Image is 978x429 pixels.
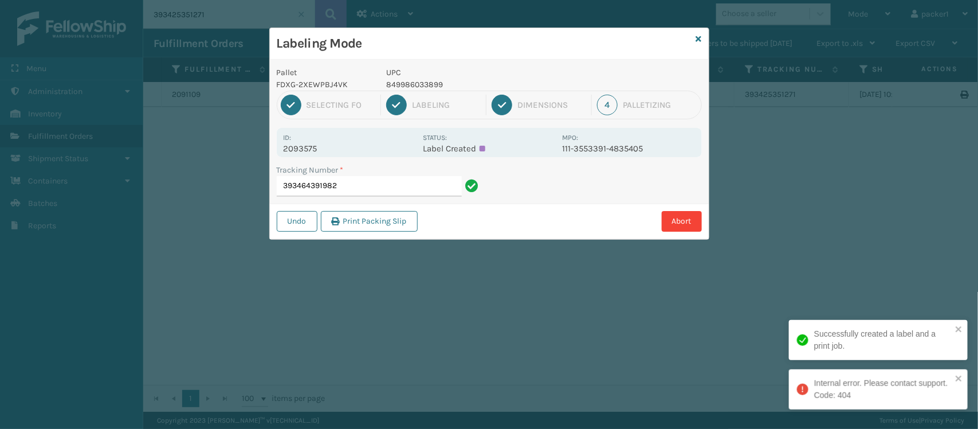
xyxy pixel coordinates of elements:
p: 111-3553391-4835405 [562,143,694,154]
label: Status: [423,134,447,142]
p: UPC [386,67,555,79]
div: 1 [281,95,301,115]
div: Labeling [412,100,481,110]
button: Abort [662,211,702,232]
div: Internal error. Please contact support. Code: 404 [814,377,952,401]
p: 849986033899 [386,79,555,91]
div: 4 [597,95,618,115]
p: 2093575 [284,143,416,154]
div: 3 [492,95,512,115]
button: close [955,325,963,336]
div: 2 [386,95,407,115]
div: Palletizing [623,100,697,110]
p: FDXG-2XEWPBJ4VK [277,79,373,91]
div: Selecting FO [307,100,375,110]
p: Label Created [423,143,555,154]
button: close [955,374,963,385]
div: Successfully created a label and a print job. [814,328,952,352]
button: Undo [277,211,317,232]
label: Id: [284,134,292,142]
div: Dimensions [517,100,586,110]
label: Tracking Number [277,164,344,176]
label: MPO: [562,134,578,142]
button: Print Packing Slip [321,211,418,232]
p: Pallet [277,67,373,79]
h3: Labeling Mode [277,35,692,52]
